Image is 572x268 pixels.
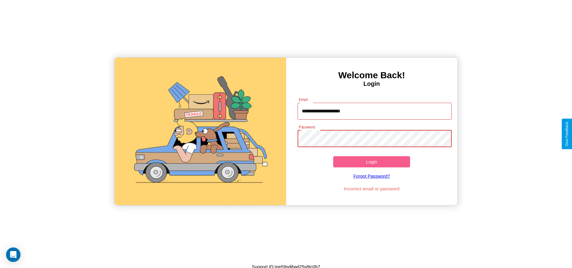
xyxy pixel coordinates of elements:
label: Email [299,97,308,102]
h4: Login [286,80,457,87]
h3: Welcome Back! [286,70,457,80]
p: Incorrect email or password [295,185,449,193]
button: Login [333,156,410,167]
a: Forgot Password? [295,167,449,185]
label: Password [299,124,315,130]
img: gif [115,58,286,205]
div: Open Intercom Messenger [6,247,21,262]
div: Give Feedback [565,122,569,146]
